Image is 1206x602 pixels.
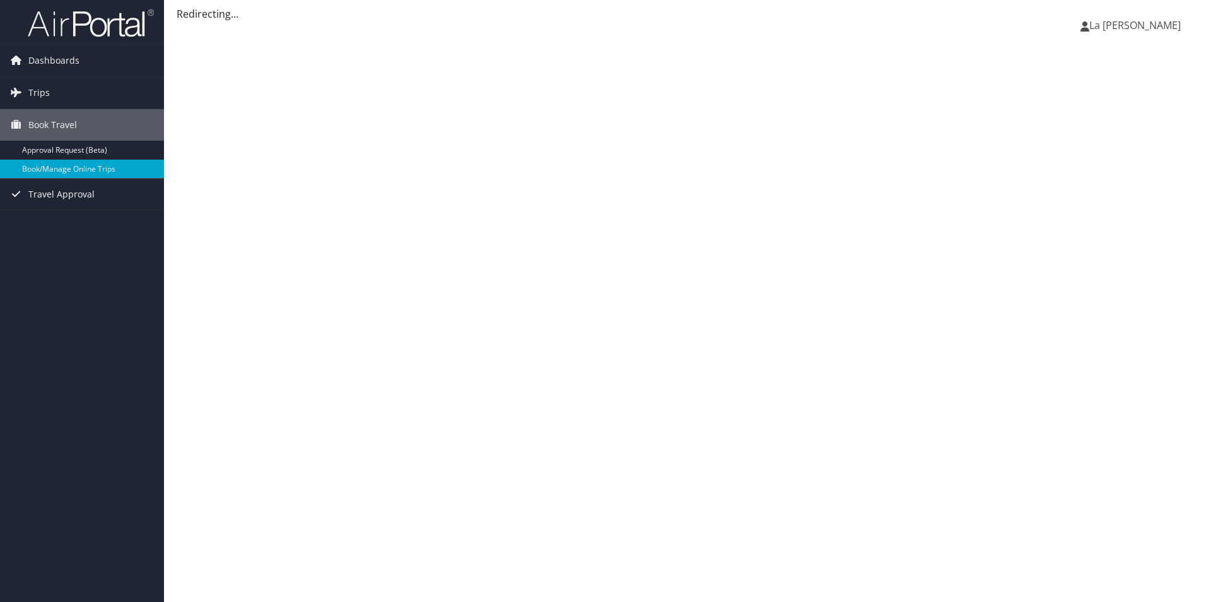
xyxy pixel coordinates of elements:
[28,45,79,76] span: Dashboards
[28,179,95,210] span: Travel Approval
[177,6,1193,21] div: Redirecting...
[28,109,77,141] span: Book Travel
[28,77,50,109] span: Trips
[1080,6,1193,44] a: La [PERSON_NAME]
[28,8,154,38] img: airportal-logo.png
[1089,18,1181,32] span: La [PERSON_NAME]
